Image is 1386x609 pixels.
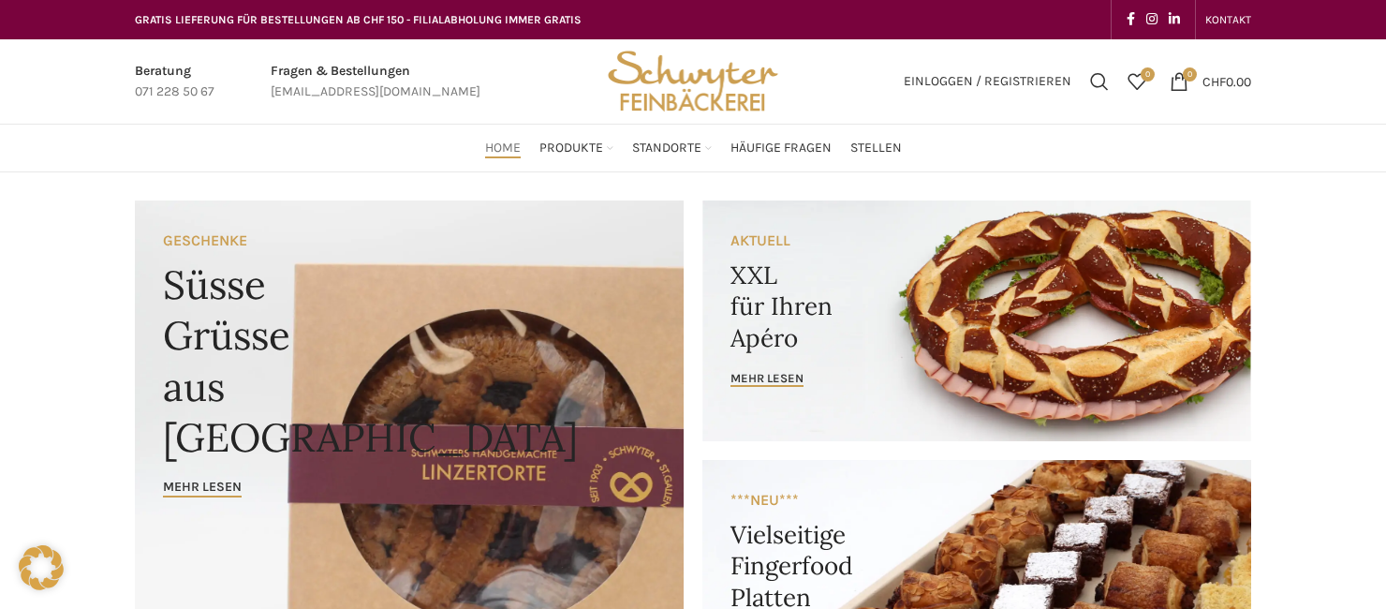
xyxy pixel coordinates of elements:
a: Facebook social link [1121,7,1141,33]
a: Infobox link [271,61,480,103]
a: Einloggen / Registrieren [894,63,1081,100]
a: Häufige Fragen [730,129,832,167]
a: Instagram social link [1141,7,1163,33]
span: GRATIS LIEFERUNG FÜR BESTELLUNGEN AB CHF 150 - FILIALABHOLUNG IMMER GRATIS [135,13,582,26]
a: Infobox link [135,61,214,103]
span: Stellen [850,140,902,157]
a: 0 [1118,63,1156,100]
a: Produkte [539,129,613,167]
a: Standorte [632,129,712,167]
span: 0 [1183,67,1197,82]
bdi: 0.00 [1202,73,1251,89]
a: 0 CHF0.00 [1160,63,1261,100]
a: Suchen [1081,63,1118,100]
span: Einloggen / Registrieren [904,75,1071,88]
a: Site logo [601,72,785,88]
a: Banner link [702,201,1251,441]
a: Home [485,129,521,167]
span: Home [485,140,521,157]
div: Main navigation [125,129,1261,167]
span: 0 [1141,67,1155,82]
a: Stellen [850,129,902,167]
span: Häufige Fragen [730,140,832,157]
a: Linkedin social link [1163,7,1186,33]
span: CHF [1202,73,1226,89]
span: KONTAKT [1205,13,1251,26]
img: Bäckerei Schwyter [601,39,785,124]
div: Meine Wunschliste [1118,63,1156,100]
span: Standorte [632,140,701,157]
span: Produkte [539,140,603,157]
a: KONTAKT [1205,1,1251,38]
div: Secondary navigation [1196,1,1261,38]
